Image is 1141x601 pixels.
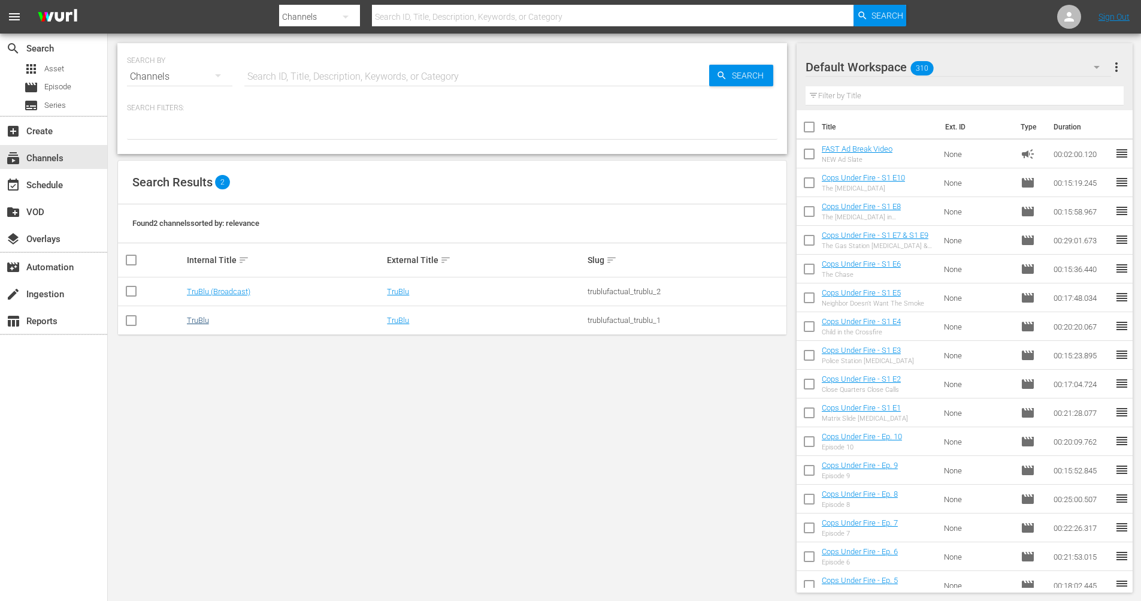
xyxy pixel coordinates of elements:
[1049,255,1115,283] td: 00:15:36.440
[1115,520,1129,534] span: reorder
[822,587,898,595] div: Episode 5
[938,110,1014,144] th: Ext. ID
[44,99,66,111] span: Series
[1021,176,1035,190] span: Episode
[588,253,785,267] div: Slug
[127,60,232,93] div: Channels
[822,403,901,412] a: Cops Under Fire - S1 E1
[822,432,902,441] a: Cops Under Fire - Ep. 10
[1049,514,1115,542] td: 00:22:26.317
[822,173,905,182] a: Cops Under Fire - S1 E10
[822,558,898,566] div: Episode 6
[1115,405,1129,419] span: reorder
[6,41,20,56] span: Search
[1021,406,1035,420] span: Episode
[187,316,209,325] a: TruBlu
[822,530,898,537] div: Episode 7
[822,547,898,556] a: Cops Under Fire - Ep. 6
[1046,110,1118,144] th: Duration
[822,518,898,527] a: Cops Under Fire - Ep. 7
[822,271,901,279] div: The Chase
[132,219,259,228] span: Found 2 channels sorted by: relevance
[1109,60,1124,74] span: more_vert
[1115,204,1129,218] span: reorder
[822,346,901,355] a: Cops Under Fire - S1 E3
[1021,377,1035,391] span: Episode
[606,255,617,265] span: sort
[1115,261,1129,276] span: reorder
[1115,348,1129,362] span: reorder
[1013,110,1046,144] th: Type
[1115,290,1129,304] span: reorder
[822,415,908,422] div: Matrix Slide [MEDICAL_DATA]
[1049,226,1115,255] td: 00:29:01.673
[1021,549,1035,564] span: Episode
[187,253,384,267] div: Internal Title
[939,542,1016,571] td: None
[44,81,71,93] span: Episode
[939,398,1016,427] td: None
[1049,542,1115,571] td: 00:21:53.015
[1115,175,1129,189] span: reorder
[387,287,409,296] a: TruBlu
[1115,319,1129,333] span: reorder
[822,231,928,240] a: Cops Under Fire - S1 E7 & S1 E9
[1049,571,1115,600] td: 00:18:02.445
[939,370,1016,398] td: None
[24,98,38,113] span: Series
[822,202,901,211] a: Cops Under Fire - S1 E8
[1021,291,1035,305] span: Episode
[939,197,1016,226] td: None
[822,156,892,164] div: NEW Ad Slate
[939,427,1016,456] td: None
[727,65,773,86] span: Search
[822,185,905,192] div: The [MEDICAL_DATA]
[1021,463,1035,478] span: Episode
[387,316,409,325] a: TruBlu
[939,140,1016,168] td: None
[24,80,38,95] span: Episode
[1021,492,1035,506] span: Episode
[588,287,785,296] div: trublufactual_trublu_2
[822,144,892,153] a: FAST Ad Break Video
[1115,434,1129,448] span: reorder
[1049,140,1115,168] td: 00:02:00.120
[1115,463,1129,477] span: reorder
[6,124,20,138] span: Create
[132,175,213,189] span: Search Results
[939,168,1016,197] td: None
[1049,197,1115,226] td: 00:15:58.967
[1115,232,1129,247] span: reorder
[939,283,1016,312] td: None
[1049,283,1115,312] td: 00:17:48.034
[822,443,902,451] div: Episode 10
[6,314,20,328] span: Reports
[1109,53,1124,81] button: more_vert
[387,253,584,267] div: External Title
[822,328,901,336] div: Child in the Crossfire
[1021,434,1035,449] span: Episode
[6,260,20,274] span: Automation
[1115,146,1129,161] span: reorder
[806,50,1111,84] div: Default Workspace
[1049,398,1115,427] td: 00:21:28.077
[1115,549,1129,563] span: reorder
[939,226,1016,255] td: None
[1115,376,1129,391] span: reorder
[822,386,901,394] div: Close Quarters Close Calls
[939,514,1016,542] td: None
[1021,578,1035,593] span: Episode
[822,213,935,221] div: The [MEDICAL_DATA] in [GEOGRAPHIC_DATA]
[1115,491,1129,506] span: reorder
[127,103,777,113] p: Search Filters:
[939,255,1016,283] td: None
[1115,578,1129,592] span: reorder
[822,461,898,470] a: Cops Under Fire - Ep. 9
[822,259,901,268] a: Cops Under Fire - S1 E6
[29,3,86,31] img: ans4CAIJ8jUAAAAAAAAAAAAAAAAAAAAAAAAgQb4GAAAAAAAAAAAAAAAAAAAAAAAAJMjXAAAAAAAAAAAAAAAAAAAAAAAAgAT5G...
[1049,427,1115,456] td: 00:20:09.762
[854,5,906,26] button: Search
[939,312,1016,341] td: None
[822,317,901,326] a: Cops Under Fire - S1 E4
[871,5,903,26] span: Search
